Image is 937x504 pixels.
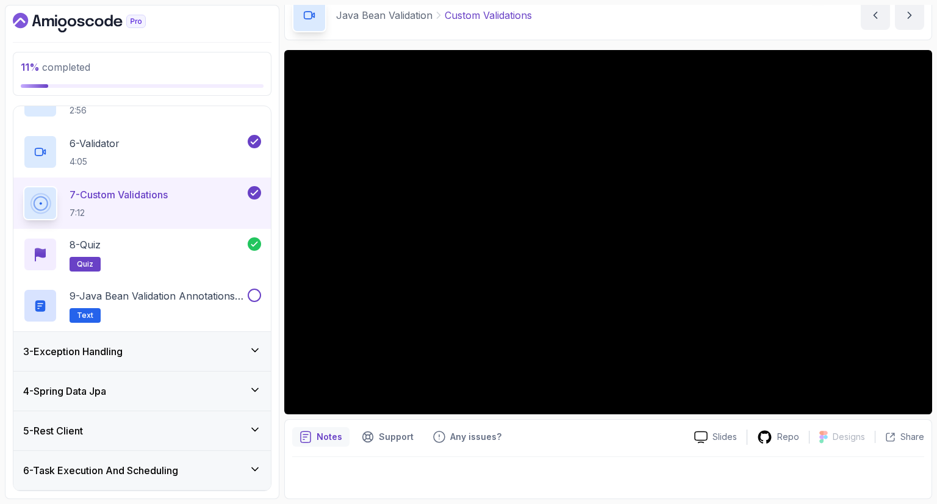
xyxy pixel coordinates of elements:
[450,431,501,443] p: Any issues?
[684,431,747,444] a: Slides
[13,372,271,411] button: 4-Spring Data Jpa
[70,104,162,117] p: 2:56
[713,431,737,443] p: Slides
[70,289,245,303] p: 9 - Java Bean Validation Annotations Cheat Sheet
[77,311,93,320] span: Text
[23,423,83,438] h3: 5 - Rest Client
[70,237,101,252] p: 8 - Quiz
[23,384,106,398] h3: 4 - Spring Data Jpa
[861,1,890,30] button: previous content
[354,427,421,447] button: Support button
[77,259,93,269] span: quiz
[284,50,932,414] iframe: 7 - Custom Validations
[336,8,433,23] p: Java Bean Validation
[23,463,178,478] h3: 6 - Task Execution And Scheduling
[426,427,509,447] button: Feedback button
[777,431,799,443] p: Repo
[23,135,261,169] button: 6-Validator4:05
[13,451,271,490] button: 6-Task Execution And Scheduling
[317,431,342,443] p: Notes
[13,411,271,450] button: 5-Rest Client
[292,427,350,447] button: notes button
[23,237,261,272] button: 8-Quizquiz
[379,431,414,443] p: Support
[23,344,123,359] h3: 3 - Exception Handling
[21,61,90,73] span: completed
[833,431,865,443] p: Designs
[23,186,261,220] button: 7-Custom Validations7:12
[13,13,174,32] a: Dashboard
[70,207,168,219] p: 7:12
[445,8,532,23] p: Custom Validations
[895,1,924,30] button: next content
[747,430,809,445] a: Repo
[23,289,261,323] button: 9-Java Bean Validation Annotations Cheat SheetText
[70,187,168,202] p: 7 - Custom Validations
[875,431,924,443] button: Share
[13,332,271,371] button: 3-Exception Handling
[70,156,120,168] p: 4:05
[70,136,120,151] p: 6 - Validator
[900,431,924,443] p: Share
[21,61,40,73] span: 11 %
